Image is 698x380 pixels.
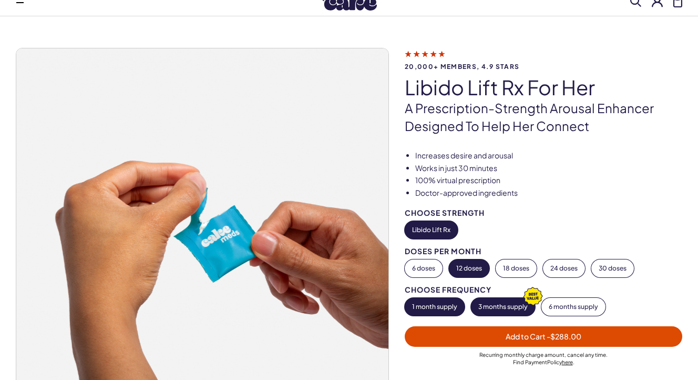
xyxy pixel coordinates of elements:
span: 20,000+ members, 4.9 stars [405,63,682,70]
button: Add to Cart -$288.00 [405,326,682,347]
button: 3 months supply [471,298,535,316]
button: 1 month supply [405,298,465,316]
button: Libido Lift Rx [405,221,458,239]
h1: Libido Lift Rx For Her [405,76,682,98]
span: Add to Cart [506,332,581,341]
li: 100% virtual prescription [415,175,682,186]
button: 6 doses [405,259,443,277]
button: 18 doses [496,259,537,277]
a: here [562,359,573,365]
li: Increases desire and arousal [415,151,682,161]
div: Recurring monthly charge amount , cancel any time. Policy . [405,351,682,366]
button: 12 doses [449,259,489,277]
p: A prescription-strength arousal enhancer designed to help her connect [405,99,682,135]
button: 24 doses [543,259,585,277]
li: Doctor-approved ingredients [415,188,682,198]
button: 6 months supply [541,298,605,316]
div: Doses per Month [405,247,682,255]
div: Choose Frequency [405,286,682,294]
div: Choose Strength [405,209,682,217]
span: - $288.00 [547,332,581,341]
a: 20,000+ members, 4.9 stars [405,49,682,70]
li: Works in just 30 minutes [415,163,682,174]
button: 30 doses [591,259,634,277]
span: Find Payment [513,359,547,365]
